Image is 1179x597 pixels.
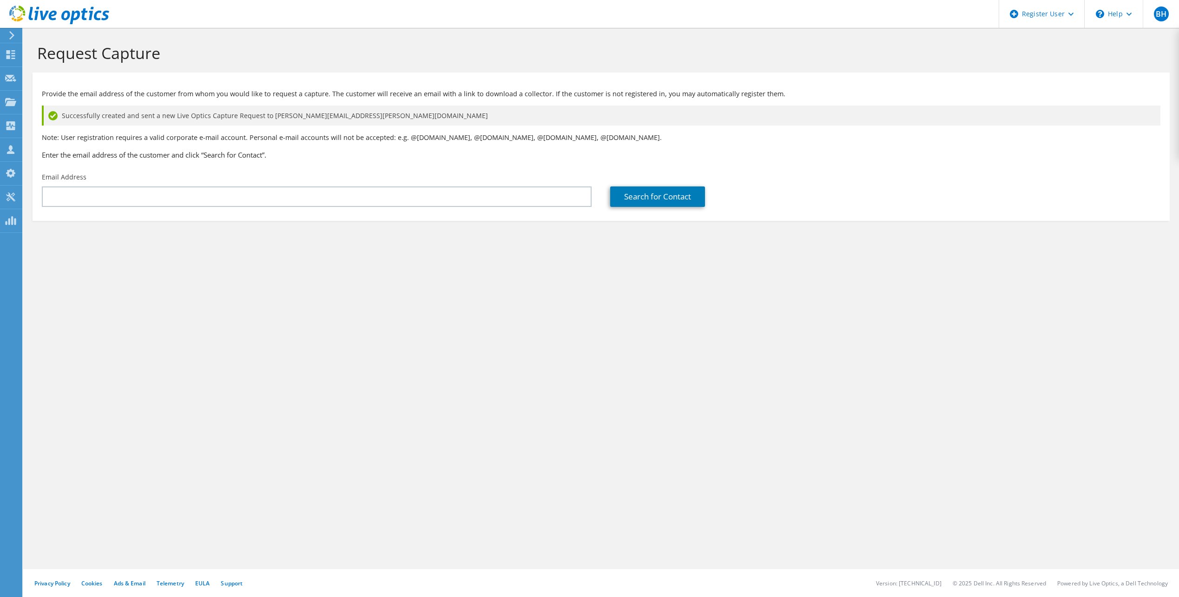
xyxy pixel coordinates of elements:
[34,579,70,587] a: Privacy Policy
[42,133,1160,143] p: Note: User registration requires a valid corporate e-mail account. Personal e-mail accounts will ...
[157,579,184,587] a: Telemetry
[195,579,210,587] a: EULA
[42,150,1160,160] h3: Enter the email address of the customer and click “Search for Contact”.
[221,579,243,587] a: Support
[42,89,1160,99] p: Provide the email address of the customer from whom you would like to request a capture. The cust...
[876,579,942,587] li: Version: [TECHNICAL_ID]
[42,172,86,182] label: Email Address
[1057,579,1168,587] li: Powered by Live Optics, a Dell Technology
[1154,7,1169,21] span: BH
[37,43,1160,63] h1: Request Capture
[62,111,488,121] span: Successfully created and sent a new Live Optics Capture Request to [PERSON_NAME][EMAIL_ADDRESS][P...
[610,186,705,207] a: Search for Contact
[114,579,145,587] a: Ads & Email
[1096,10,1104,18] svg: \n
[81,579,103,587] a: Cookies
[953,579,1046,587] li: © 2025 Dell Inc. All Rights Reserved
